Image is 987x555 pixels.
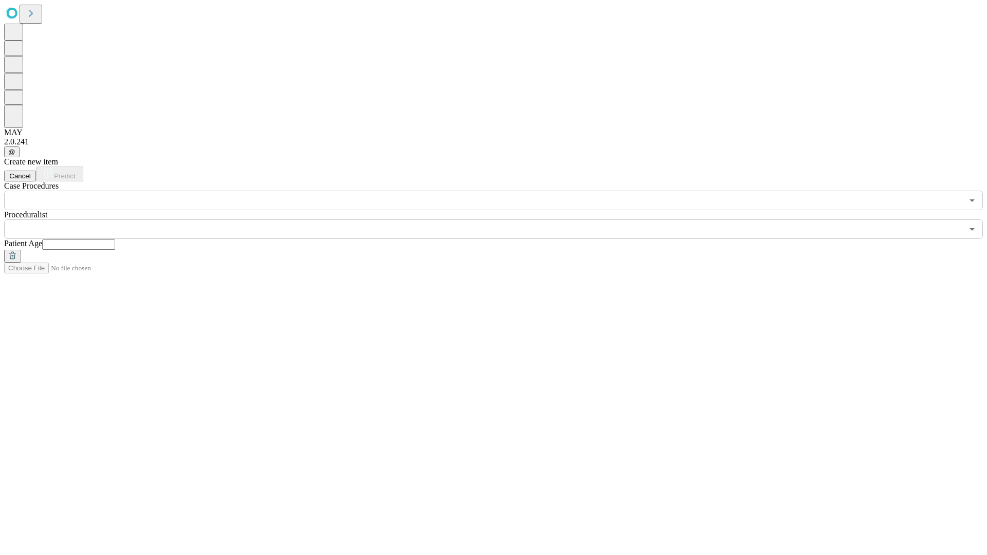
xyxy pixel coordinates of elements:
[54,172,75,180] span: Predict
[8,148,15,156] span: @
[4,137,983,146] div: 2.0.241
[4,157,58,166] span: Create new item
[4,239,42,248] span: Patient Age
[965,222,979,236] button: Open
[4,146,20,157] button: @
[4,181,59,190] span: Scheduled Procedure
[9,172,31,180] span: Cancel
[4,128,983,137] div: MAY
[965,193,979,208] button: Open
[4,210,47,219] span: Proceduralist
[36,166,83,181] button: Predict
[4,171,36,181] button: Cancel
